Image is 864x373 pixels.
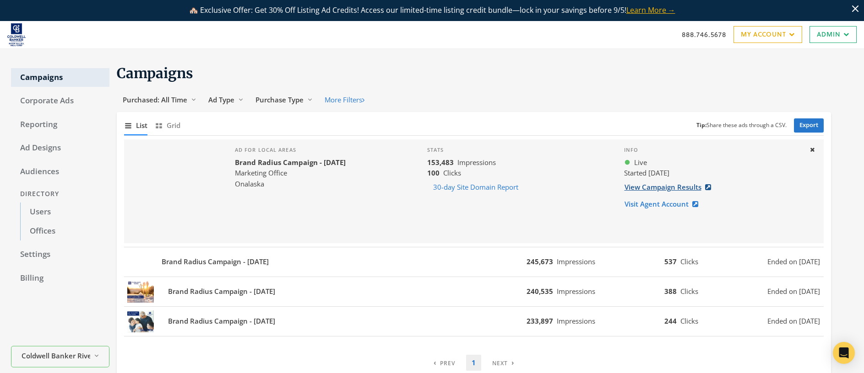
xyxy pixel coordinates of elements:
[696,121,706,129] b: Tip:
[527,316,553,325] b: 233,897
[235,158,346,167] b: Brand Radius Campaign - [DATE]
[11,162,109,181] a: Audiences
[443,168,461,177] span: Clicks
[202,91,250,108] button: Ad Type
[527,287,553,296] b: 240,535
[557,316,595,325] span: Impressions
[664,316,677,325] b: 244
[168,286,275,297] b: Brand Radius Campaign - [DATE]
[427,158,454,167] b: 153,483
[20,202,109,222] a: Users
[466,355,481,371] a: 1
[624,168,802,178] div: Started [DATE]
[11,68,109,87] a: Campaigns
[20,222,109,241] a: Offices
[208,95,234,104] span: Ad Type
[457,158,496,167] span: Impressions
[11,269,109,288] a: Billing
[427,168,440,177] b: 100
[124,251,824,273] button: Brand Radius Campaign - [DATE]245,673Impressions537ClicksEnded on [DATE]
[235,147,346,153] h4: Ad for local areas
[124,310,824,332] button: Brand Radius Campaign - 2021-03-02Brand Radius Campaign - [DATE]233,897Impressions244ClicksEnded ...
[527,257,553,266] b: 245,673
[427,179,524,196] button: 30-day Site Domain Report
[11,346,109,368] button: Coldwell Banker River Valley
[810,26,857,43] a: Admin
[634,157,647,168] span: Live
[319,91,370,108] button: More Filters
[123,95,187,104] span: Purchased: All Time
[624,179,717,196] a: View Campaign Results
[136,120,147,131] span: List
[664,257,677,266] b: 537
[624,147,802,153] h4: Info
[117,91,202,108] button: Purchased: All Time
[7,23,26,46] img: Adwerx
[680,316,698,325] span: Clicks
[22,351,90,361] span: Coldwell Banker River Valley
[168,316,275,326] b: Brand Radius Campaign - [DATE]
[11,139,109,158] a: Ad Designs
[680,257,698,266] span: Clicks
[767,256,820,267] span: Ended on [DATE]
[794,118,824,133] a: Export
[124,116,147,135] button: List
[557,287,595,296] span: Impressions
[833,342,855,364] div: Open Intercom Messenger
[428,355,520,371] nav: pagination
[155,116,180,135] button: Grid
[124,310,157,332] img: Brand Radius Campaign - 2021-03-02
[664,287,677,296] b: 388
[557,257,595,266] span: Impressions
[162,256,269,267] b: Brand Radius Campaign - [DATE]
[11,115,109,134] a: Reporting
[696,121,787,130] small: Share these ads through a CSV.
[11,245,109,264] a: Settings
[734,26,802,43] a: My Account
[250,91,319,108] button: Purchase Type
[124,281,824,303] button: Brand Radius Campaign - 2022-04-05Brand Radius Campaign - [DATE]240,535Impressions388ClicksEnded ...
[767,316,820,326] span: Ended on [DATE]
[11,91,109,111] a: Corporate Ads
[167,120,180,131] span: Grid
[11,186,109,202] div: Directory
[767,286,820,297] span: Ended on [DATE]
[680,287,698,296] span: Clicks
[235,179,346,189] div: Onalaska
[624,196,704,213] a: Visit Agent Account
[682,30,726,39] a: 888.746.5678
[117,64,193,82] span: Campaigns
[255,95,304,104] span: Purchase Type
[124,281,157,303] img: Brand Radius Campaign - 2022-04-05
[427,147,609,153] h4: Stats
[235,168,346,178] div: Marketing Office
